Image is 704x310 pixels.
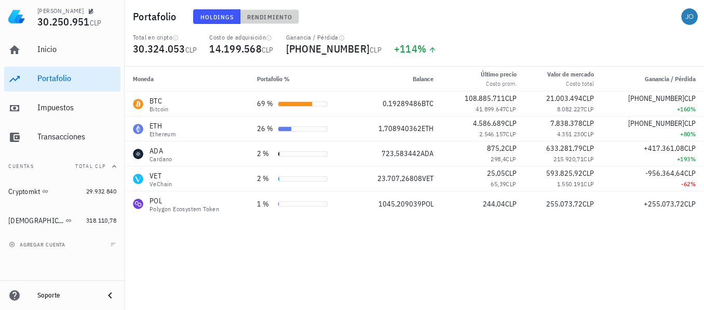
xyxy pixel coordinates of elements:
div: 69 % [257,98,274,109]
div: ETH-icon [133,124,143,134]
span: CLP [584,180,594,188]
span: 875,2 [487,144,505,153]
th: Portafolio %: Sin ordenar. Pulse para ordenar de forma ascendente. [249,67,354,92]
span: CLP [506,180,516,188]
div: Cryptomkt [8,187,40,196]
img: LedgiFi [8,8,25,25]
button: CuentasTotal CLP [4,154,120,179]
span: 8.082.227 [557,105,584,113]
span: CLP [505,199,517,209]
div: [DEMOGRAPHIC_DATA] [8,216,63,225]
div: Ganancia / Pérdida [286,33,382,42]
span: BTC [422,99,434,108]
span: CLP [506,130,516,138]
span: 4.586.689 [473,119,505,128]
span: Rendimiento [247,13,292,21]
span: CLP [583,119,594,128]
span: CLP [505,169,517,178]
div: BTC [150,96,169,106]
span: 244,04 [483,199,505,209]
a: Cryptomkt 29.932.840 [4,179,120,204]
div: Bitcoin [150,106,169,112]
span: 298,4 [491,155,506,163]
div: 1 % [257,199,274,210]
span: CLP [583,199,594,209]
div: Portafolio [37,73,116,83]
span: CLP [584,155,594,163]
div: BTC-icon [133,99,143,109]
span: CLP [506,105,516,113]
span: 2.546.157 [479,130,506,138]
div: +114 [394,44,437,54]
span: [PHONE_NUMBER] [286,42,370,56]
span: 1045,209039 [378,199,422,209]
div: Último precio [481,70,517,79]
span: % [691,180,696,188]
div: Valor de mercado [547,70,594,79]
span: 318.110,78 [86,216,116,224]
span: 25,05 [487,169,505,178]
span: CLP [684,199,696,209]
span: [PHONE_NUMBER] [628,119,684,128]
th: Ganancia / Pérdida: Sin ordenar. Pulse para ordenar de forma ascendente. [602,67,704,92]
div: ADA [150,146,172,156]
span: 633.281,79 [546,144,583,153]
span: ETH [422,124,434,133]
div: +80 [611,129,696,139]
span: 255.073,72 [546,199,583,209]
div: +160 [611,104,696,114]
div: Soporte [37,291,96,300]
div: ETH [150,121,175,131]
span: 30.324.053 [133,42,185,56]
div: Total en cripto [133,33,197,42]
div: 2 % [257,173,274,184]
span: % [691,155,696,163]
span: 593.825,92 [546,169,583,178]
span: VET [422,174,434,183]
span: CLP [584,105,594,113]
span: 23.707,26808 [377,174,422,183]
div: Impuestos [37,102,116,112]
div: 2 % [257,148,274,159]
span: CLP [684,119,696,128]
div: Costo de adquisición [209,33,273,42]
span: 1.550.191 [557,180,584,188]
span: CLP [370,45,382,55]
span: 108.885.711 [465,94,505,103]
span: 41.899.647 [476,105,506,113]
a: Inicio [4,37,120,62]
span: 4.351.230 [557,130,584,138]
span: 215.920,71 [553,155,584,163]
div: Costo total [547,79,594,88]
span: [PHONE_NUMBER] [628,94,684,103]
a: Impuestos [4,96,120,121]
a: Transacciones [4,125,120,150]
th: Moneda [125,67,249,92]
button: agregar cuenta [6,239,70,250]
div: -62 [611,179,696,189]
span: CLP [506,155,516,163]
div: Inicio [37,44,116,54]
div: POL [150,196,219,206]
span: CLP [505,94,517,103]
span: agregar cuenta [11,241,65,248]
span: Moneda [133,75,154,83]
div: ADA-icon [133,149,143,159]
span: -956.364,64 [645,169,684,178]
span: 0,19289486 [383,99,422,108]
span: ADA [421,149,434,158]
div: [PERSON_NAME] [37,7,84,15]
div: Costo prom. [481,79,517,88]
a: [DEMOGRAPHIC_DATA] 318.110,78 [4,208,120,233]
span: CLP [584,130,594,138]
div: VET [150,171,172,181]
div: +193 [611,154,696,164]
span: 30.250.951 [37,15,90,29]
span: % [417,42,426,56]
span: 21.003.494 [546,94,583,103]
span: CLP [583,169,594,178]
th: Balance: Sin ordenar. Pulse para ordenar de forma ascendente. [354,67,442,92]
div: Polygon Ecosystem Token [150,206,219,212]
span: 29.932.840 [86,187,116,195]
span: 14.199.568 [209,42,262,56]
